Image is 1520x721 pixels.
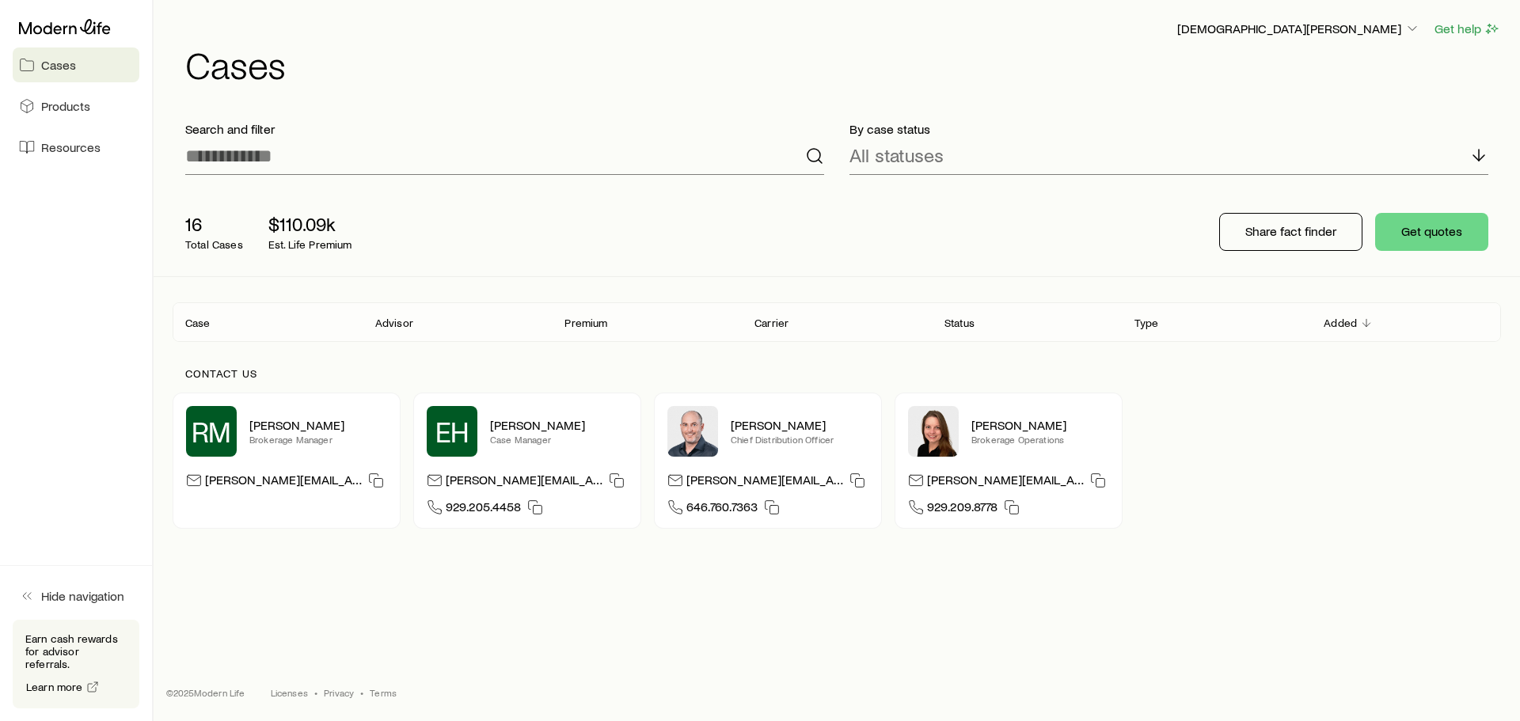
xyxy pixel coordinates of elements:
span: • [314,686,317,699]
a: Products [13,89,139,123]
button: Hide navigation [13,579,139,613]
span: • [360,686,363,699]
p: Est. Life Premium [268,238,352,251]
a: Cases [13,47,139,82]
button: Share fact finder [1219,213,1362,251]
p: Chief Distribution Officer [731,433,868,446]
a: Privacy [324,686,354,699]
span: Resources [41,139,101,155]
button: [DEMOGRAPHIC_DATA][PERSON_NAME] [1176,20,1421,39]
div: Client cases [173,302,1501,342]
p: Earn cash rewards for advisor referrals. [25,632,127,670]
p: Total Cases [185,238,243,251]
p: Search and filter [185,121,824,137]
div: Earn cash rewards for advisor referrals.Learn more [13,620,139,708]
p: Brokerage Operations [971,433,1109,446]
p: [PERSON_NAME] [731,417,868,433]
a: Resources [13,130,139,165]
span: 929.205.4458 [446,499,521,520]
p: [PERSON_NAME][EMAIL_ADDRESS][DOMAIN_NAME] [686,472,843,493]
span: Cases [41,57,76,73]
button: Get help [1434,20,1501,38]
span: EH [435,416,469,447]
p: © 2025 Modern Life [166,686,245,699]
p: [PERSON_NAME][EMAIL_ADDRESS][DOMAIN_NAME] [927,472,1084,493]
p: Status [944,317,975,329]
span: Hide navigation [41,588,124,604]
span: Products [41,98,90,114]
p: Contact us [185,367,1488,380]
p: Case Manager [490,433,628,446]
span: 929.209.8778 [927,499,997,520]
p: Type [1134,317,1159,329]
p: [DEMOGRAPHIC_DATA][PERSON_NAME] [1177,21,1420,36]
a: Licenses [271,686,308,699]
p: [PERSON_NAME] [971,417,1109,433]
p: Advisor [375,317,413,329]
p: [PERSON_NAME] [249,417,387,433]
a: Terms [370,686,397,699]
p: Case [185,317,211,329]
img: Dan Pierson [667,406,718,457]
p: Premium [564,317,607,329]
button: Get quotes [1375,213,1488,251]
span: Learn more [26,681,83,693]
p: [PERSON_NAME][EMAIL_ADDRESS][DOMAIN_NAME] [446,472,602,493]
p: 16 [185,213,243,235]
p: [PERSON_NAME] [490,417,628,433]
span: 646.760.7363 [686,499,758,520]
img: Ellen Wall [908,406,959,457]
p: Share fact finder [1245,223,1336,239]
p: All statuses [849,144,944,166]
p: $110.09k [268,213,352,235]
p: Brokerage Manager [249,433,387,446]
h1: Cases [185,45,1501,83]
p: Added [1324,317,1357,329]
span: RM [192,416,232,447]
p: By case status [849,121,1488,137]
p: Carrier [754,317,788,329]
p: [PERSON_NAME][EMAIL_ADDRESS][PERSON_NAME][DOMAIN_NAME] [205,472,362,493]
